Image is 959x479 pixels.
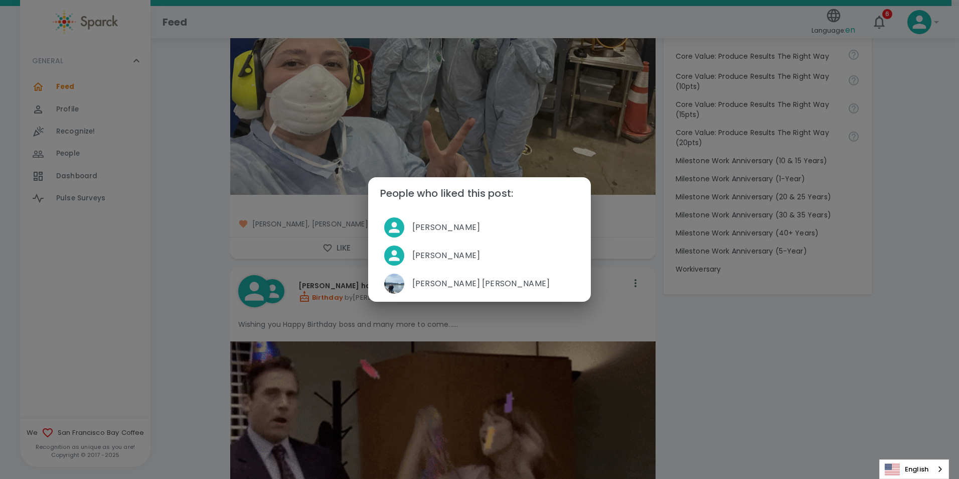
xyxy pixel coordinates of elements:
img: Picture of Anna Belle Heredia [384,274,404,294]
div: [PERSON_NAME] [376,213,583,242]
div: Picture of Anna Belle Heredia[PERSON_NAME] [PERSON_NAME] [376,270,583,298]
span: [PERSON_NAME] [412,250,575,262]
div: [PERSON_NAME] [376,242,583,270]
h2: People who liked this post: [368,177,591,209]
aside: Language selected: English [879,459,949,479]
div: Language [879,459,949,479]
a: English [880,460,948,478]
span: [PERSON_NAME] [412,221,575,233]
span: [PERSON_NAME] [PERSON_NAME] [412,278,575,290]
